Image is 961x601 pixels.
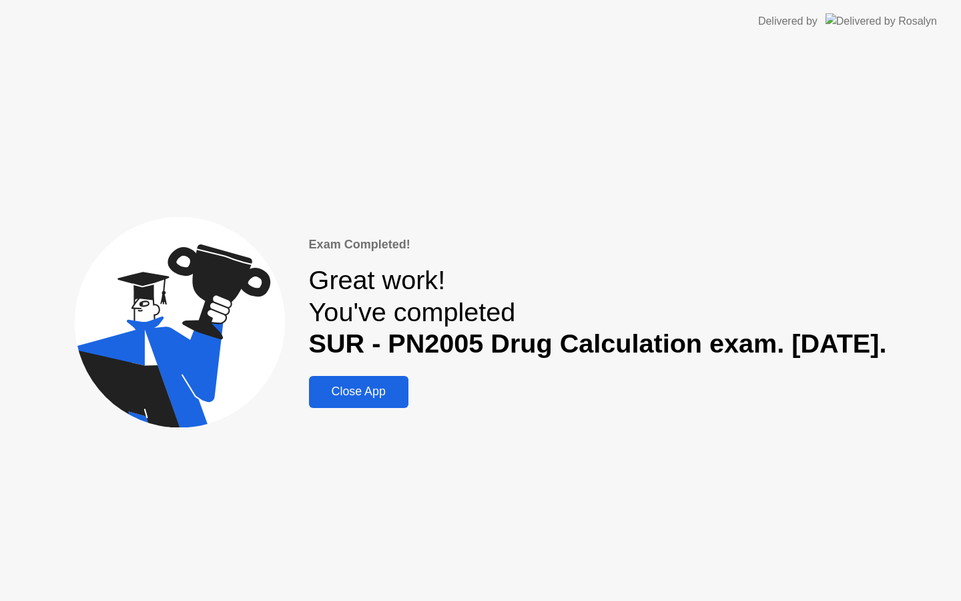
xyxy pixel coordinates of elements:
b: SUR - PN2005 Drug Calculation exam. [DATE]. [309,329,887,358]
div: Close App [313,385,404,399]
div: Delivered by [758,13,818,29]
img: Delivered by Rosalyn [826,13,937,29]
div: Great work! You've completed [309,264,887,360]
button: Close App [309,376,408,408]
div: Exam Completed! [309,236,887,254]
